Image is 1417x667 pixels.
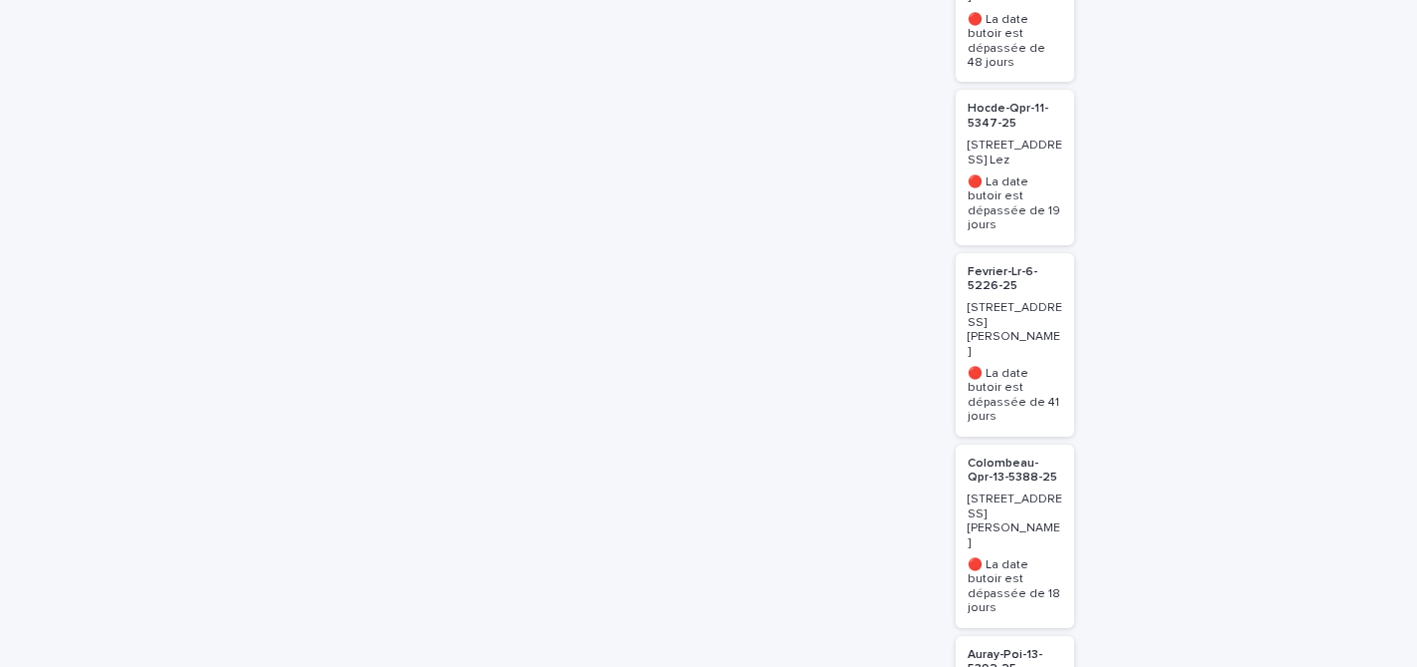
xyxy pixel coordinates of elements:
a: Hocde-Qpr-11-5347-25[STREET_ADDRESS] Lez🔴 La date butoir est dépassée de 19 jours [956,90,1074,244]
p: [STREET_ADDRESS][PERSON_NAME] [968,493,1062,550]
p: [STREET_ADDRESS][PERSON_NAME] [968,301,1062,359]
p: 🔴 La date butoir est dépassée de 41 jours [968,367,1062,425]
p: 🔴 La date butoir est dépassée de 48 jours [968,13,1062,71]
p: 🔴 La date butoir est dépassée de 19 jours [968,175,1062,233]
p: 🔴 La date butoir est dépassée de 18 jours [968,558,1062,616]
p: Hocde-Qpr-11-5347-25 [968,102,1062,131]
a: Fevrier-Lr-6-5226-25[STREET_ADDRESS][PERSON_NAME]🔴 La date butoir est dépassée de 41 jours [956,253,1074,437]
p: Colombeau-Qpr-13-5388-25 [968,457,1062,486]
a: Colombeau-Qpr-13-5388-25[STREET_ADDRESS][PERSON_NAME]🔴 La date butoir est dépassée de 18 jours [956,445,1074,628]
p: Fevrier-Lr-6-5226-25 [968,265,1062,294]
p: [STREET_ADDRESS] Lez [968,139,1062,167]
